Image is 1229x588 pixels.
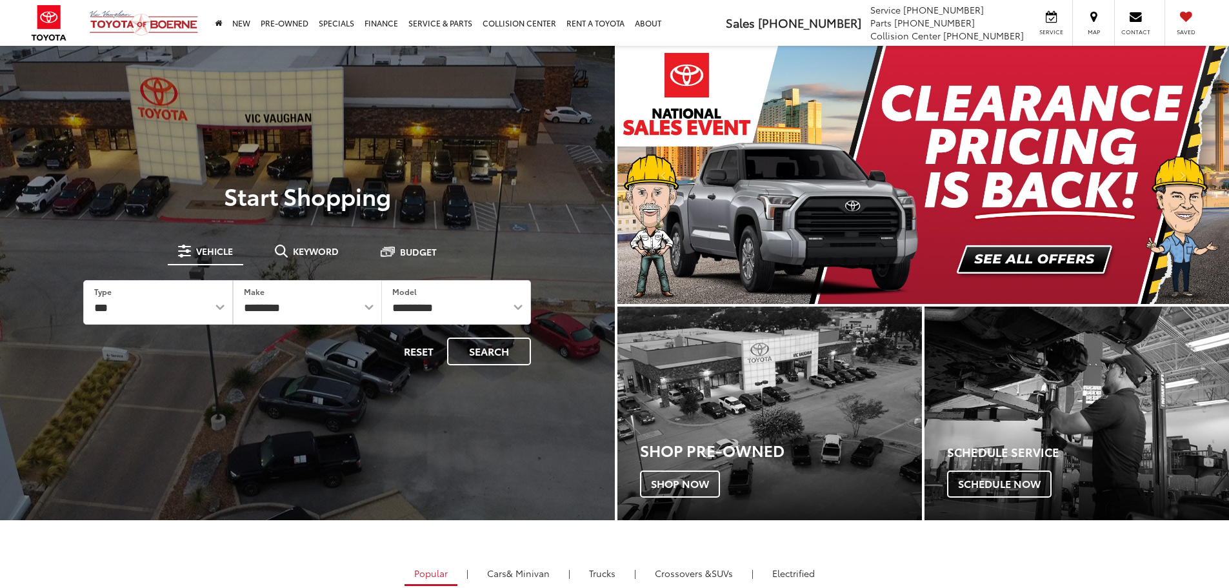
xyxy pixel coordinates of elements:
[405,562,457,586] a: Popular
[94,286,112,297] label: Type
[1037,28,1066,36] span: Service
[393,338,445,365] button: Reset
[1079,28,1108,36] span: Map
[244,286,265,297] label: Make
[640,471,720,498] span: Shop Now
[196,247,233,256] span: Vehicle
[758,14,861,31] span: [PHONE_NUMBER]
[447,338,531,365] button: Search
[870,29,941,42] span: Collision Center
[943,29,1024,42] span: [PHONE_NUMBER]
[870,16,892,29] span: Parts
[763,562,824,584] a: Electrified
[89,10,199,36] img: Vic Vaughan Toyota of Boerne
[1137,72,1229,278] button: Click to view next picture.
[400,247,437,256] span: Budget
[903,3,984,16] span: [PHONE_NUMBER]
[463,567,472,580] li: |
[947,446,1229,459] h4: Schedule Service
[924,307,1229,520] div: Toyota
[1121,28,1150,36] span: Contact
[894,16,975,29] span: [PHONE_NUMBER]
[293,247,339,256] span: Keyword
[645,562,743,584] a: SUVs
[947,471,1052,498] span: Schedule Now
[631,567,639,580] li: |
[924,307,1229,520] a: Schedule Service Schedule Now
[617,72,709,278] button: Click to view previous picture.
[54,183,561,208] p: Start Shopping
[617,307,922,520] div: Toyota
[506,567,550,580] span: & Minivan
[748,567,757,580] li: |
[1172,28,1200,36] span: Saved
[640,441,922,458] h3: Shop Pre-Owned
[655,567,712,580] span: Crossovers &
[565,567,574,580] li: |
[870,3,901,16] span: Service
[477,562,559,584] a: Cars
[726,14,755,31] span: Sales
[579,562,625,584] a: Trucks
[617,307,922,520] a: Shop Pre-Owned Shop Now
[392,286,417,297] label: Model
